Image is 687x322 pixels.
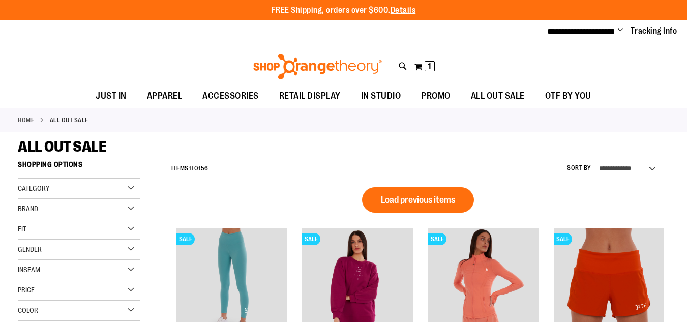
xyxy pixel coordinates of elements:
[391,6,416,15] a: Details
[302,233,320,245] span: SALE
[50,115,88,125] strong: ALL OUT SALE
[18,286,35,294] span: Price
[545,84,591,107] span: OTF BY YOU
[428,233,446,245] span: SALE
[252,54,383,79] img: Shop Orangetheory
[176,233,195,245] span: SALE
[202,84,259,107] span: ACCESSORIES
[18,156,140,179] strong: Shopping Options
[18,306,38,314] span: Color
[554,233,572,245] span: SALE
[362,187,474,213] button: Load previous items
[428,61,431,71] span: 1
[18,266,40,274] span: Inseam
[18,115,34,125] a: Home
[471,84,525,107] span: ALL OUT SALE
[18,184,49,192] span: Category
[279,84,341,107] span: RETAIL DISPLAY
[198,165,208,172] span: 156
[631,25,677,37] a: Tracking Info
[18,225,26,233] span: Fit
[18,138,106,155] span: ALL OUT SALE
[18,245,42,253] span: Gender
[189,165,191,172] span: 1
[18,204,38,213] span: Brand
[381,195,455,205] span: Load previous items
[618,26,623,36] button: Account menu
[147,84,183,107] span: APPAREL
[421,84,451,107] span: PROMO
[272,5,416,16] p: FREE Shipping, orders over $600.
[96,84,127,107] span: JUST IN
[361,84,401,107] span: IN STUDIO
[567,164,591,172] label: Sort By
[171,161,208,177] h2: Items to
